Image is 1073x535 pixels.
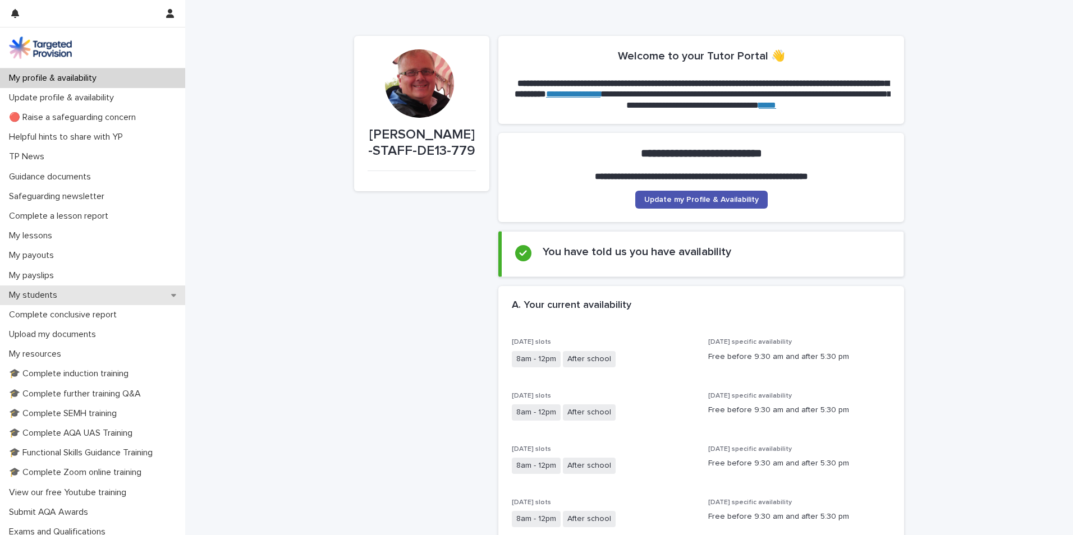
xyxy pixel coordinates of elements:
span: After school [563,458,616,474]
p: Update profile & availability [4,93,123,103]
span: [DATE] specific availability [708,339,792,345]
span: After school [563,511,616,527]
a: Update my Profile & Availability [635,191,768,209]
p: TP News [4,151,53,162]
p: Helpful hints to share with YP [4,132,132,142]
span: [DATE] slots [512,339,551,345]
span: [DATE] specific availability [708,446,792,453]
span: [DATE] slots [512,393,551,399]
p: Complete conclusive report [4,310,126,320]
span: After school [563,351,616,367]
p: Complete a lesson report [4,211,117,222]
p: My students [4,290,66,301]
span: 8am - 12pm [512,511,561,527]
p: 🎓 Complete SEMH training [4,408,126,419]
span: 8am - 12pm [512,351,561,367]
p: Upload my documents [4,329,105,340]
span: [DATE] slots [512,499,551,506]
p: Free before 9:30 am and after 5:30 pm [708,458,891,469]
p: My profile & availability [4,73,106,84]
span: 8am - 12pm [512,404,561,421]
span: After school [563,404,616,421]
img: M5nRWzHhSzIhMunXDL62 [9,36,72,59]
p: My payouts [4,250,63,261]
p: My payslips [4,270,63,281]
span: [DATE] specific availability [708,499,792,506]
h2: A. Your current availability [512,299,631,312]
p: 🎓 Complete AQA UAS Training [4,428,141,439]
p: Guidance documents [4,172,100,182]
span: Update my Profile & Availability [644,196,759,204]
p: 🎓 Complete further training Q&A [4,389,150,399]
p: Free before 9:30 am and after 5:30 pm [708,511,891,523]
p: 🔴 Raise a safeguarding concern [4,112,145,123]
span: [DATE] specific availability [708,393,792,399]
span: 8am - 12pm [512,458,561,474]
p: My lessons [4,230,61,241]
p: 🎓 Complete induction training [4,368,137,379]
p: 🎓 Complete Zoom online training [4,467,150,478]
h2: You have told us you have availability [543,245,731,259]
p: Free before 9:30 am and after 5:30 pm [708,351,891,363]
span: [DATE] slots [512,446,551,453]
h2: Welcome to your Tutor Portal 👋 [618,49,785,63]
p: [PERSON_NAME]-STAFF-DE13-779 [368,127,476,159]
p: Free before 9:30 am and after 5:30 pm [708,404,891,416]
p: View our free Youtube training [4,487,135,498]
p: 🎓 Functional Skills Guidance Training [4,448,162,458]
p: Safeguarding newsletter [4,191,113,202]
p: Submit AQA Awards [4,507,97,518]
p: My resources [4,349,70,359]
